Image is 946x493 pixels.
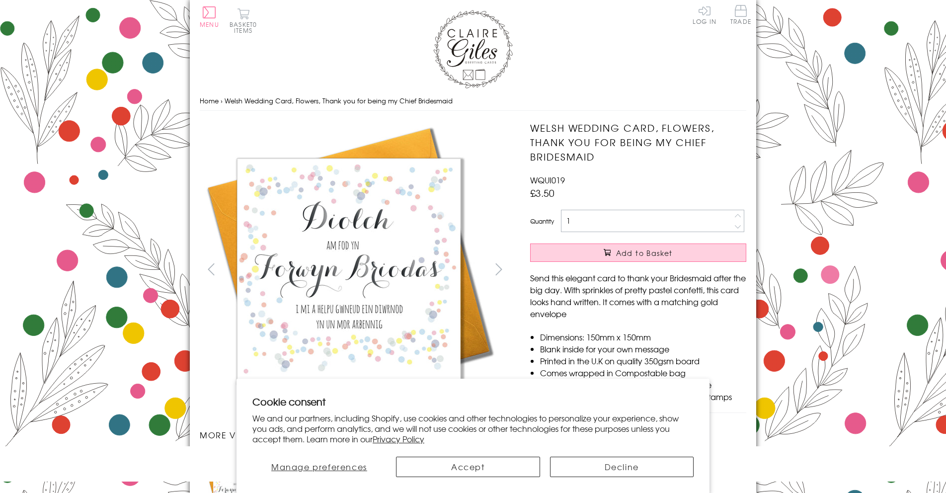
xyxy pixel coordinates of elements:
span: › [221,96,223,105]
h3: More views [200,429,510,441]
h2: Cookie consent [252,395,694,409]
button: Add to Basket [530,244,746,262]
button: Decline [550,457,694,477]
li: Printed in the U.K on quality 350gsm board [540,355,746,367]
span: 0 items [234,20,257,35]
span: WQUI019 [530,174,565,186]
button: Basket0 items [230,8,257,33]
a: Trade [730,5,751,26]
a: Privacy Policy [373,433,424,445]
span: Menu [200,20,219,29]
a: Log In [693,5,716,24]
span: Add to Basket [616,248,673,258]
label: Quantity [530,217,554,226]
button: Manage preferences [252,457,386,477]
li: Dimensions: 150mm x 150mm [540,331,746,343]
span: Manage preferences [271,461,367,473]
button: prev [200,258,222,280]
span: Welsh Wedding Card, Flowers, Thank you for being my Chief Bridesmaid [225,96,453,105]
button: next [488,258,510,280]
button: Accept [396,457,540,477]
li: Comes wrapped in Compostable bag [540,367,746,379]
nav: breadcrumbs [200,91,746,111]
p: Send this elegant card to thank your Bridesmaid after the big day. With sprinkles of pretty paste... [530,272,746,320]
li: Blank inside for your own message [540,343,746,355]
p: We and our partners, including Shopify, use cookies and other technologies to personalize your ex... [252,413,694,444]
img: Claire Giles Greetings Cards [433,10,513,88]
span: £3.50 [530,186,554,200]
a: Home [200,96,219,105]
h1: Welsh Wedding Card, Flowers, Thank you for being my Chief Bridesmaid [530,121,746,164]
span: Trade [730,5,751,24]
button: Menu [200,6,219,27]
img: Welsh Wedding Card, Flowers, Thank you for being my Chief Bridesmaid [200,121,498,419]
